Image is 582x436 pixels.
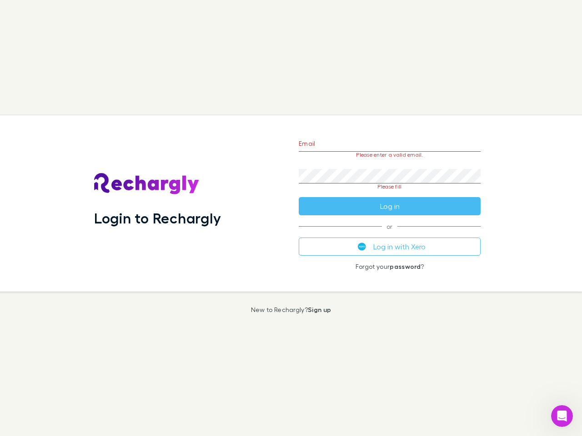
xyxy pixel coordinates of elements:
[299,238,481,256] button: Log in with Xero
[299,197,481,215] button: Log in
[299,226,481,227] span: or
[94,209,221,227] h1: Login to Rechargly
[299,263,481,270] p: Forgot your ?
[358,243,366,251] img: Xero's logo
[251,306,331,313] p: New to Rechargly?
[94,173,200,195] img: Rechargly's Logo
[308,306,331,313] a: Sign up
[299,183,481,190] p: Please fill
[299,152,481,158] p: Please enter a valid email.
[551,405,573,427] iframe: Intercom live chat
[390,263,421,270] a: password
